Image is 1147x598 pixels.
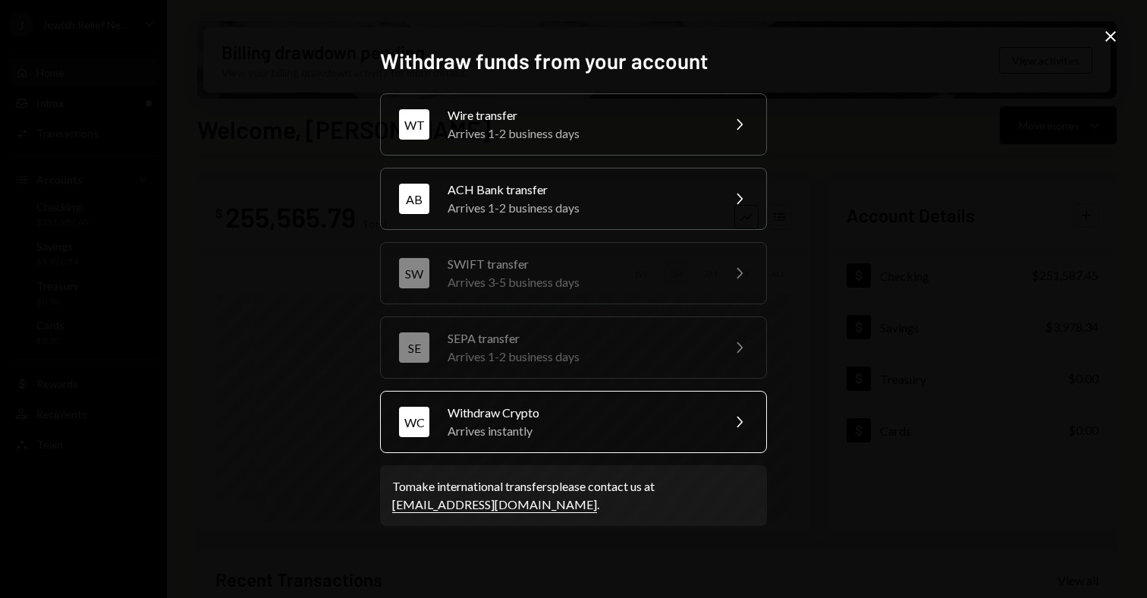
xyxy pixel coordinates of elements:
div: To make international transfers please contact us at . [392,477,755,514]
button: ABACH Bank transferArrives 1-2 business days [380,168,767,230]
div: SWIFT transfer [448,255,712,273]
button: WCWithdraw CryptoArrives instantly [380,391,767,453]
h2: Withdraw funds from your account [380,46,767,76]
div: WC [399,407,429,437]
div: ACH Bank transfer [448,181,712,199]
div: SW [399,258,429,288]
div: WT [399,109,429,140]
div: Arrives 1-2 business days [448,124,712,143]
div: SEPA transfer [448,329,712,348]
button: WTWire transferArrives 1-2 business days [380,93,767,156]
div: Arrives 3-5 business days [448,273,712,291]
a: [EMAIL_ADDRESS][DOMAIN_NAME] [392,497,597,513]
div: Withdraw Crypto [448,404,712,422]
div: Arrives instantly [448,422,712,440]
div: Wire transfer [448,106,712,124]
button: SESEPA transferArrives 1-2 business days [380,316,767,379]
button: SWSWIFT transferArrives 3-5 business days [380,242,767,304]
div: AB [399,184,429,214]
div: Arrives 1-2 business days [448,348,712,366]
div: SE [399,332,429,363]
div: Arrives 1-2 business days [448,199,712,217]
